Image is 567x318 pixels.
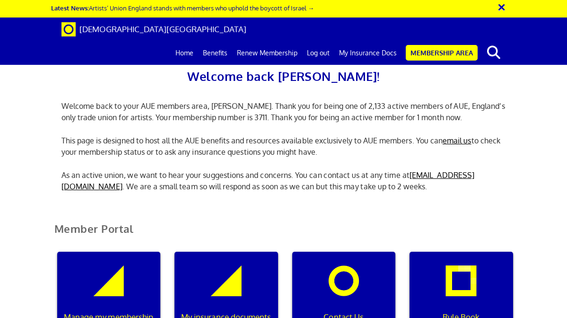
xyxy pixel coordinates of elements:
[54,135,513,158] p: This page is designed to host all the AUE benefits and resources available exclusively to AUE mem...
[171,41,198,65] a: Home
[302,41,334,65] a: Log out
[54,66,513,86] h2: Welcome back [PERSON_NAME]!
[79,24,246,34] span: [DEMOGRAPHIC_DATA][GEOGRAPHIC_DATA]
[54,169,513,192] p: As an active union, we want to hear your suggestions and concerns. You can contact us at any time...
[198,41,232,65] a: Benefits
[51,4,89,12] strong: Latest News:
[480,43,508,62] button: search
[54,100,513,123] p: Welcome back to your AUE members area, [PERSON_NAME]. Thank you for being one of 2,133 active mem...
[232,41,302,65] a: Renew Membership
[334,41,401,65] a: My Insurance Docs
[54,18,253,41] a: Brand [DEMOGRAPHIC_DATA][GEOGRAPHIC_DATA]
[443,136,471,145] a: email us
[406,45,478,61] a: Membership Area
[47,223,520,246] h2: Member Portal
[51,4,314,12] a: Latest News:Artists’ Union England stands with members who uphold the boycott of Israel →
